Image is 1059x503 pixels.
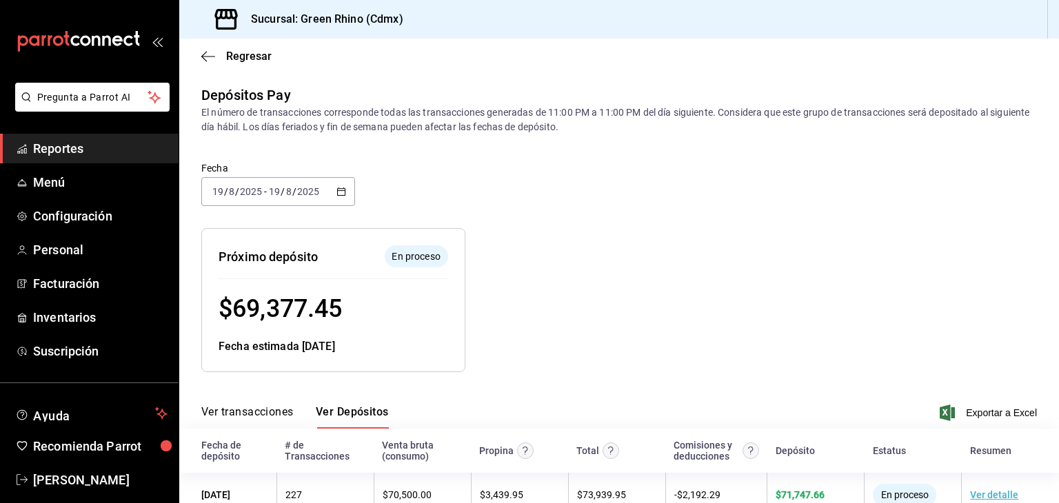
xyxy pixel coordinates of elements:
span: $ 3,439.95 [480,489,523,500]
span: Regresar [226,50,272,63]
span: $ 69,377.45 [219,294,342,323]
span: / [281,186,285,197]
div: Fecha estimada [DATE] [219,338,448,355]
div: El depósito aún no se ha enviado a tu cuenta bancaria. [385,245,448,267]
span: $ 71,747.66 [776,489,825,500]
svg: Las propinas mostradas excluyen toda configuración de retención. [517,442,534,459]
div: Resumen [970,445,1011,456]
span: Recomienda Parrot [33,437,168,455]
span: - [264,186,267,197]
svg: Este monto equivale al total de la venta más otros abonos antes de aplicar comisión e IVA. [603,442,619,459]
button: Regresar [201,50,272,63]
a: Ver detalle [970,489,1018,500]
div: Estatus [873,445,906,456]
span: Suscripción [33,342,168,360]
input: ---- [239,186,263,197]
svg: Contempla comisión de ventas y propinas, IVA, cancelaciones y devoluciones. [743,442,759,459]
input: -- [268,186,281,197]
span: [PERSON_NAME] [33,471,168,489]
span: / [224,186,228,197]
div: Comisiones y deducciones [674,440,738,462]
div: El número de transacciones corresponde todas las transacciones generadas de 11:00 PM a 11:00 PM d... [201,105,1037,134]
span: $ 70,500.00 [383,489,432,500]
span: $ 73,939.95 [577,489,626,500]
div: navigation tabs [201,405,389,429]
input: -- [285,186,292,197]
span: Pregunta a Parrot AI [37,90,148,105]
div: Propina [479,445,514,456]
input: ---- [296,186,320,197]
span: Menú [33,173,168,192]
span: Facturación [33,274,168,293]
button: Pregunta a Parrot AI [15,83,170,112]
div: Depósito [776,445,815,456]
label: Fecha [201,163,355,173]
span: / [235,186,239,197]
span: Reportes [33,139,168,158]
span: En proceso [386,249,445,264]
span: Inventarios [33,308,168,327]
div: Próximo depósito [219,247,318,266]
div: Depósitos Pay [201,85,291,105]
span: Personal [33,240,168,259]
div: # de Transacciones [285,440,365,462]
span: Ayuda [33,405,150,422]
input: -- [212,186,224,197]
h3: Sucursal: Green Rhino (Cdmx) [240,11,403,28]
span: Configuración [33,207,168,225]
span: - $ 2,192.29 [674,489,720,500]
div: Venta bruta (consumo) [382,440,463,462]
div: Total [576,445,599,456]
button: Exportar a Excel [942,404,1037,421]
input: -- [228,186,235,197]
span: / [292,186,296,197]
button: Ver Depósitos [316,405,389,429]
button: open_drawer_menu [152,36,163,47]
div: Fecha de depósito [201,440,268,462]
span: En proceso [876,489,934,500]
a: Pregunta a Parrot AI [10,100,170,114]
button: Ver transacciones [201,405,294,429]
